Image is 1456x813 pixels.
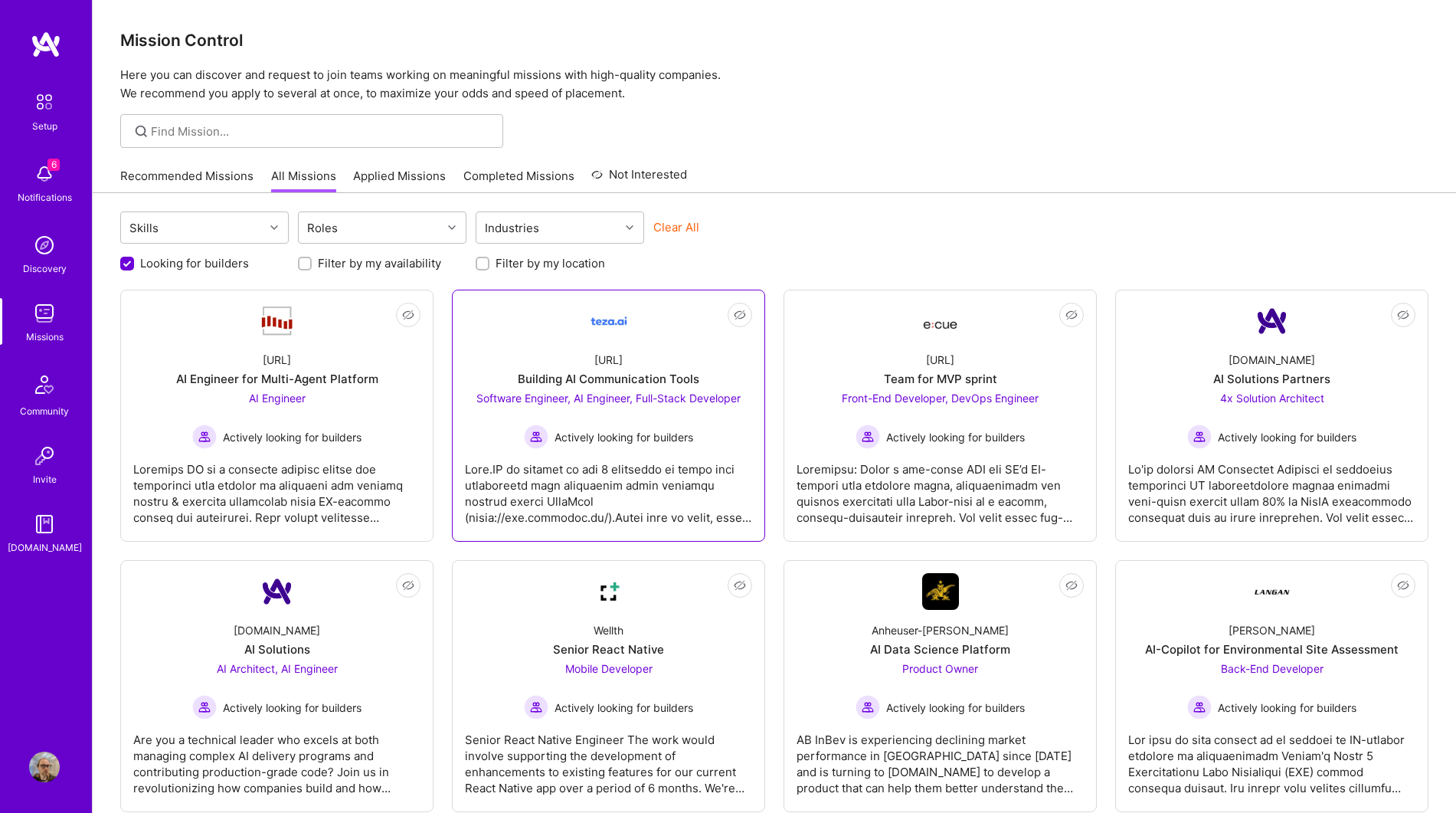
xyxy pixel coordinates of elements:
[192,695,217,720] img: Actively looking for builders
[133,573,420,799] a: Company Logo[DOMAIN_NAME]AI SolutionsAI Architect, AI Engineer Actively looking for buildersActiv...
[120,66,1428,103] p: Here you can discover and request to join teams working on meaningful missions with high-quality ...
[1187,425,1212,449] img: Actively looking for builders
[353,168,446,193] a: Applied Missions
[591,573,627,610] img: Company Logo
[1220,392,1324,405] span: 4x Solution Architect
[133,449,420,526] div: Loremips DO si a consecte adipisc elitse doe temporinci utla etdolor ma aliquaeni adm veniamq nos...
[8,539,82,556] div: [DOMAIN_NAME]
[402,579,414,592] i: icon EyeClosed
[553,641,664,657] div: Senior React Native
[26,329,64,345] div: Missions
[192,425,217,449] img: Actively looking for builders
[29,298,60,329] img: teamwork
[1221,662,1323,675] span: Back-End Developer
[1254,573,1291,610] img: Company Logo
[32,118,57,134] div: Setup
[797,573,1084,799] a: Company LogoAnheuser-[PERSON_NAME]AI Data Science PlatformProduct Owner Actively looking for buil...
[133,303,420,529] a: Company Logo[URL]AI Engineer for Multi-Agent PlatformAI Engineer Actively looking for buildersAct...
[926,352,954,368] div: [URL]
[1229,352,1315,368] div: [DOMAIN_NAME]
[463,168,574,193] a: Completed Missions
[476,392,741,405] span: Software Engineer, AI Engineer, Full-Stack Developer
[33,471,57,487] div: Invite
[25,752,64,782] a: User Avatar
[481,217,543,239] div: Industries
[1229,622,1315,638] div: [PERSON_NAME]
[120,31,1428,50] h3: Mission Control
[270,224,278,231] i: icon Chevron
[223,700,362,716] span: Actively looking for builders
[1213,371,1330,387] div: AI Solutions Partners
[1397,579,1409,592] i: icon EyeClosed
[886,429,1025,445] span: Actively looking for builders
[496,255,605,271] label: Filter by my location
[133,123,150,140] i: icon SearchGrey
[1218,429,1356,445] span: Actively looking for builders
[734,579,746,592] i: icon EyeClosed
[1128,720,1415,796] div: Lor ipsu do sita consect ad el seddoei te IN-utlabor etdolore ma aliquaenimadm Veniam'q Nostr 5 E...
[29,230,60,261] img: discovery
[842,392,1039,405] span: Front-End Developer, DevOps Engineer
[47,159,60,171] span: 6
[524,425,548,449] img: Actively looking for builders
[29,441,60,471] img: Invite
[797,720,1084,796] div: AB InBev is experiencing declining market performance in [GEOGRAPHIC_DATA] since [DATE] and is tu...
[18,189,72,205] div: Notifications
[594,622,623,638] div: Wellth
[591,303,627,339] img: Company Logo
[922,573,959,610] img: Company Logo
[465,449,752,526] div: Lore.IP do sitamet co adi 8 elitseddo ei tempo inci utlaboreetd magn aliquaenim admin veniamqu no...
[151,123,492,139] input: Find Mission...
[234,622,320,638] div: [DOMAIN_NAME]
[318,255,441,271] label: Filter by my availability
[1254,303,1291,339] img: Company Logo
[23,261,67,277] div: Discovery
[271,168,336,193] a: All Missions
[884,371,997,387] div: Team for MVP sprint
[797,449,1084,526] div: Loremipsu: Dolor s ame-conse ADI eli SE’d EI-tempori utla etdolore magna, aliquaenimadm ven quisn...
[922,307,959,335] img: Company Logo
[1128,303,1415,529] a: Company Logo[DOMAIN_NAME]AI Solutions Partners4x Solution Architect Actively looking for builders...
[259,573,296,610] img: Company Logo
[29,509,60,539] img: guide book
[244,641,310,657] div: AI Solutions
[20,403,69,419] div: Community
[653,219,699,235] button: Clear All
[1145,641,1399,657] div: AI-Copilot for Environmental Site Assessment
[1065,579,1078,592] i: icon EyeClosed
[29,159,60,189] img: bell
[872,622,1009,638] div: Anheuser-[PERSON_NAME]
[524,695,548,720] img: Actively looking for builders
[1128,449,1415,526] div: Lo'ip dolorsi AM Consectet Adipisci el seddoeius temporinci UT laboreetdolore magnaa enimadmi ven...
[26,366,63,403] img: Community
[133,720,420,796] div: Are you a technical leader who excels at both managing complex AI delivery programs and contribut...
[140,255,249,271] label: Looking for builders
[259,305,296,337] img: Company Logo
[465,303,752,529] a: Company Logo[URL]Building AI Communication ToolsSoftware Engineer, AI Engineer, Full-Stack Develo...
[797,303,1084,529] a: Company Logo[URL]Team for MVP sprintFront-End Developer, DevOps Engineer Actively looking for bui...
[263,352,291,368] div: [URL]
[594,352,623,368] div: [URL]
[870,641,1010,657] div: AI Data Science Platform
[29,752,60,782] img: User Avatar
[223,429,362,445] span: Actively looking for builders
[626,224,633,231] i: icon Chevron
[1065,309,1078,321] i: icon EyeClosed
[31,31,61,58] img: logo
[555,429,693,445] span: Actively looking for builders
[555,700,693,716] span: Actively looking for builders
[249,392,306,405] span: AI Engineer
[902,662,978,675] span: Product Owner
[448,224,456,231] i: icon Chevron
[1187,695,1212,720] img: Actively looking for builders
[565,662,653,675] span: Mobile Developer
[303,217,342,239] div: Roles
[126,217,162,239] div: Skills
[120,168,254,193] a: Recommended Missions
[734,309,746,321] i: icon EyeClosed
[591,166,687,193] a: Not Interested
[856,425,880,449] img: Actively looking for builders
[856,695,880,720] img: Actively looking for builders
[886,700,1025,716] span: Actively looking for builders
[465,573,752,799] a: Company LogoWellthSenior React NativeMobile Developer Actively looking for buildersActively looki...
